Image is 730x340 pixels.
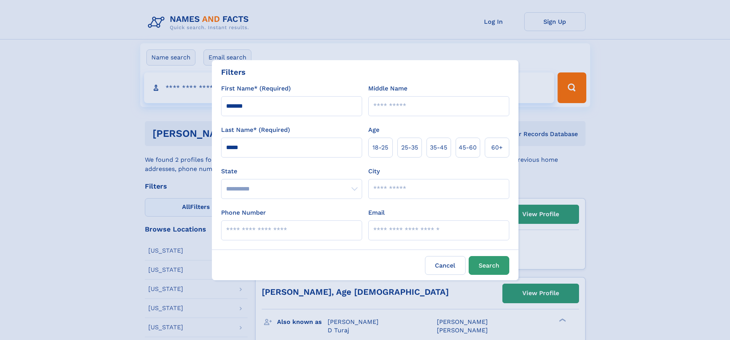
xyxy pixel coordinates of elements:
[401,143,418,152] span: 25‑35
[368,208,385,217] label: Email
[368,84,407,93] label: Middle Name
[221,167,362,176] label: State
[491,143,503,152] span: 60+
[221,84,291,93] label: First Name* (Required)
[459,143,477,152] span: 45‑60
[372,143,388,152] span: 18‑25
[221,66,246,78] div: Filters
[425,256,466,275] label: Cancel
[221,208,266,217] label: Phone Number
[368,167,380,176] label: City
[469,256,509,275] button: Search
[368,125,379,135] label: Age
[430,143,447,152] span: 35‑45
[221,125,290,135] label: Last Name* (Required)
